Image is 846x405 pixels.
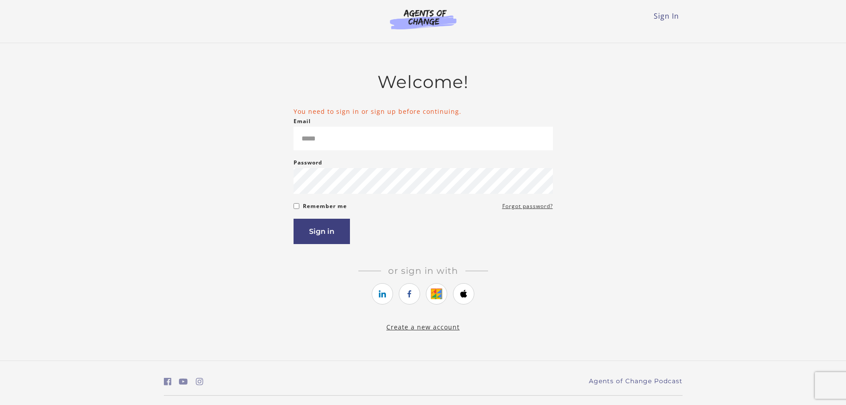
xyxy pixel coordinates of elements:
[196,375,203,388] a: https://www.instagram.com/agentsofchangeprep/ (Open in a new window)
[196,377,203,386] i: https://www.instagram.com/agentsofchangeprep/ (Open in a new window)
[294,219,350,244] button: Sign in
[386,323,460,331] a: Create a new account
[294,107,553,116] li: You need to sign in or sign up before continuing.
[426,283,447,305] a: https://courses.thinkific.com/users/auth/google?ss%5Breferral%5D=&ss%5Buser_return_to%5D=%2Fenrol...
[381,9,466,29] img: Agents of Change Logo
[164,375,171,388] a: https://www.facebook.com/groups/aswbtestprep (Open in a new window)
[372,283,393,305] a: https://courses.thinkific.com/users/auth/linkedin?ss%5Breferral%5D=&ss%5Buser_return_to%5D=%2Fenr...
[294,157,322,168] label: Password
[294,116,311,127] label: Email
[453,283,474,305] a: https://courses.thinkific.com/users/auth/apple?ss%5Breferral%5D=&ss%5Buser_return_to%5D=%2Fenroll...
[502,201,553,212] a: Forgot password?
[381,265,465,276] span: Or sign in with
[399,283,420,305] a: https://courses.thinkific.com/users/auth/facebook?ss%5Breferral%5D=&ss%5Buser_return_to%5D=%2Fenr...
[294,72,553,92] h2: Welcome!
[179,375,188,388] a: https://www.youtube.com/c/AgentsofChangeTestPrepbyMeaganMitchell (Open in a new window)
[164,377,171,386] i: https://www.facebook.com/groups/aswbtestprep (Open in a new window)
[589,377,683,386] a: Agents of Change Podcast
[654,11,679,21] a: Sign In
[303,201,347,212] label: Remember me
[179,377,188,386] i: https://www.youtube.com/c/AgentsofChangeTestPrepbyMeaganMitchell (Open in a new window)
